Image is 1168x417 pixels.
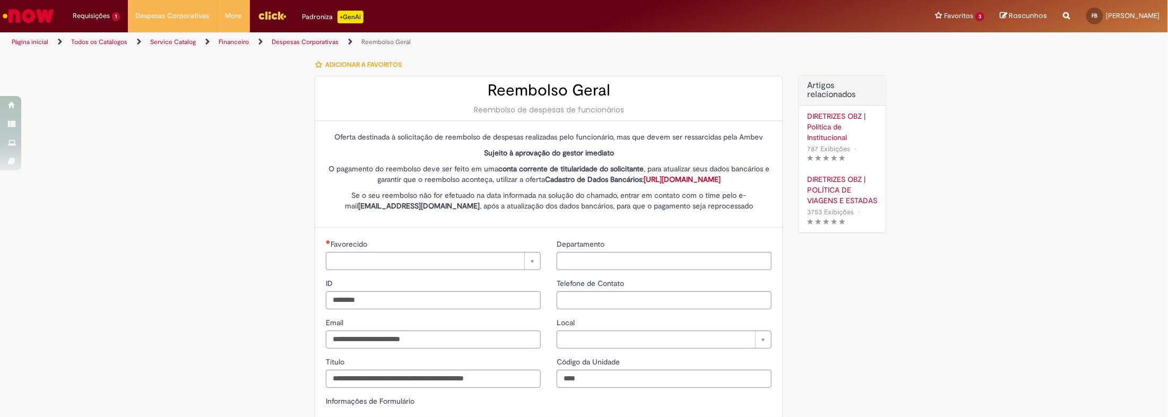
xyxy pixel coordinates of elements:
[557,331,772,349] a: Limpar campo Local
[807,144,850,153] span: 787 Exibições
[807,174,878,206] a: DIRETRIZES OBZ | POLÍTICA DE VIAGENS E ESTADAS
[557,370,772,388] input: Código da Unidade
[852,142,859,156] span: •
[326,318,345,327] span: Email
[1009,11,1048,21] span: Rascunhos
[1000,11,1048,21] a: Rascunhos
[326,370,541,388] input: Título
[557,252,772,270] input: Departamento
[807,207,854,216] span: 3753 Exibições
[326,240,331,244] span: Necessários
[71,38,127,46] a: Todos os Catálogos
[8,32,771,52] ul: Trilhas de página
[326,331,541,349] input: Email
[302,11,364,23] div: Padroniza
[545,175,721,184] strong: Cadastro de Dados Bancários:
[557,279,626,288] span: Telefone de Contato
[1106,11,1160,20] span: [PERSON_NAME]
[498,164,644,173] strong: conta corrente de titularidade do solicitante
[361,38,411,46] a: Reembolso Geral
[331,239,369,249] span: Necessários - Favorecido
[484,148,614,158] strong: Sujeito à aprovação do gestor imediato
[326,252,541,270] a: Limpar campo Favorecido
[73,11,110,21] span: Requisições
[944,11,973,21] span: Favoritos
[557,318,577,327] span: Local
[856,205,862,219] span: •
[807,81,878,100] h3: Artigos relacionados
[326,357,347,367] span: Título
[326,291,541,309] input: ID
[557,291,772,309] input: Telefone de Contato
[326,279,335,288] span: ID
[258,7,287,23] img: click_logo_yellow_360x200.png
[326,132,772,142] p: Oferta destinada à solicitação de reembolso de despesas realizadas pelo funcionário, mas que deve...
[1092,12,1098,19] span: FB
[644,175,721,184] a: [URL][DOMAIN_NAME]
[326,163,772,185] p: O pagamento do reembolso deve ser feito em uma , para atualizar seus dados bancários e garantir q...
[557,239,607,249] span: Departamento
[326,190,772,211] p: Se o seu reembolso não for efetuado na data informada na solução do chamado, entrar em contato co...
[112,12,120,21] span: 1
[272,38,339,46] a: Despesas Corporativas
[150,38,196,46] a: Service Catalog
[325,60,402,69] span: Adicionar a Favoritos
[326,82,772,99] h2: Reembolso Geral
[219,38,249,46] a: Financeiro
[326,105,772,115] div: Reembolso de despesas de funcionários
[338,11,364,23] p: +GenAi
[226,11,242,21] span: More
[358,201,480,211] strong: [EMAIL_ADDRESS][DOMAIN_NAME]
[557,357,622,367] span: Código da Unidade
[975,12,984,21] span: 3
[1,5,56,27] img: ServiceNow
[326,396,414,406] label: Informações de Formulário
[807,111,878,143] a: DIRETRIZES OBZ | Política de Institucional
[315,54,408,76] button: Adicionar a Favoritos
[12,38,48,46] a: Página inicial
[136,11,210,21] span: Despesas Corporativas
